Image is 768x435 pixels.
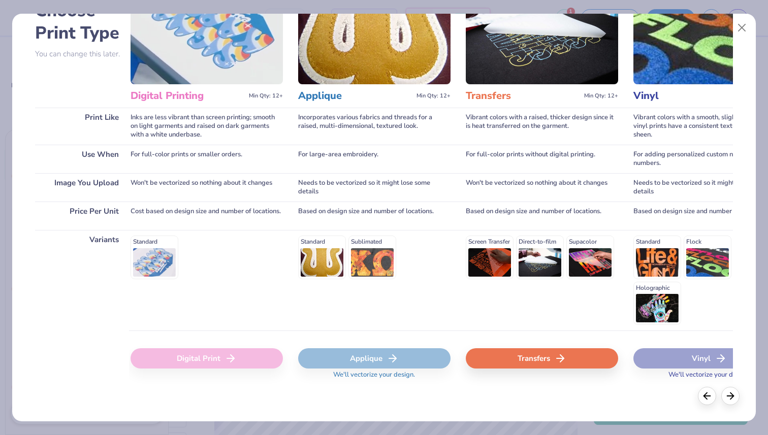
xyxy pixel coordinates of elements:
div: Digital Print [131,348,283,369]
h3: Digital Printing [131,89,245,103]
div: Applique [298,348,451,369]
div: Transfers [466,348,618,369]
div: Needs to be vectorized so it might lose some details [298,173,451,202]
span: Min Qty: 12+ [417,92,451,99]
div: Print Like [35,108,129,145]
div: For full-color prints or smaller orders. [131,145,283,173]
div: Vibrant colors with a raised, thicker design since it is heat transferred on the garment. [466,108,618,145]
div: Based on design size and number of locations. [466,202,618,230]
h3: Applique [298,89,412,103]
div: Won't be vectorized so nothing about it changes [131,173,283,202]
div: For full-color prints without digital printing. [466,145,618,173]
div: For large-area embroidery. [298,145,451,173]
div: Price Per Unit [35,202,129,230]
div: Incorporates various fabrics and threads for a raised, multi-dimensional, textured look. [298,108,451,145]
span: Min Qty: 12+ [249,92,283,99]
p: You can change this later. [35,50,129,58]
span: We'll vectorize your design. [664,371,754,385]
h3: Transfers [466,89,580,103]
div: Won't be vectorized so nothing about it changes [466,173,618,202]
h3: Vinyl [633,89,748,103]
span: Min Qty: 12+ [584,92,618,99]
button: Close [732,18,752,38]
div: Inks are less vibrant than screen printing; smooth on light garments and raised on dark garments ... [131,108,283,145]
div: Based on design size and number of locations. [298,202,451,230]
div: Variants [35,230,129,330]
div: Use When [35,145,129,173]
span: We'll vectorize your design. [329,371,419,385]
div: Cost based on design size and number of locations. [131,202,283,230]
div: Image You Upload [35,173,129,202]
